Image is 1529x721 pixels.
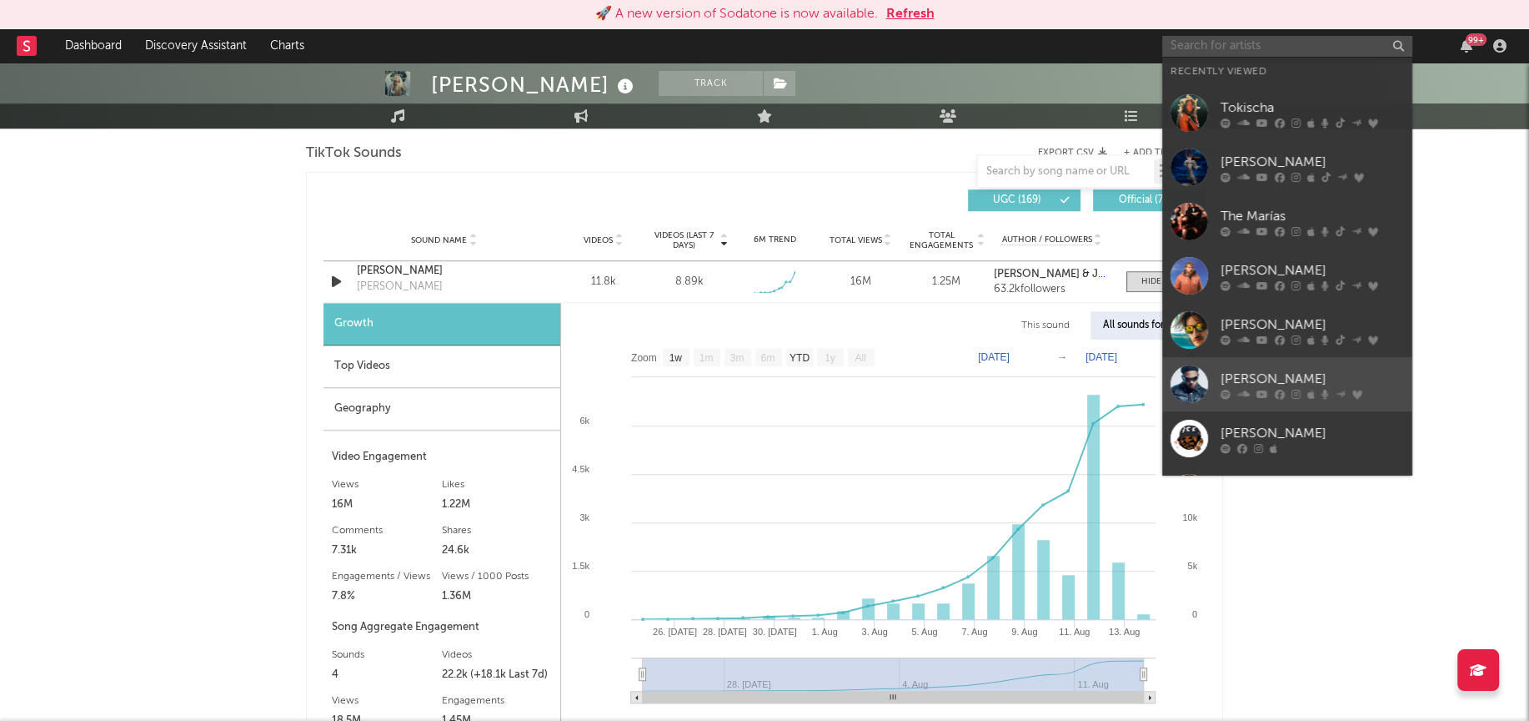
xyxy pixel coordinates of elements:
[825,352,835,364] text: 1y
[564,274,642,290] div: 11.8k
[1057,351,1067,363] text: →
[442,587,552,607] div: 1.36M
[258,29,316,63] a: Charts
[332,645,442,665] div: Sounds
[1466,33,1486,46] div: 99 +
[753,627,797,637] text: 30. [DATE]
[332,618,552,638] div: Song Aggregate Engagement
[653,627,697,637] text: 26. [DATE]
[994,269,1130,280] strong: [PERSON_NAME] & JQuiles
[579,512,589,522] text: 3k
[1038,148,1107,158] button: Export CSV
[572,561,589,571] text: 1.5k
[790,352,810,364] text: YTD
[332,495,442,515] div: 16M
[442,495,552,515] div: 1.22M
[736,234,814,246] div: 6M Trend
[442,541,552,561] div: 24.6k
[1162,357,1412,411] a: [PERSON_NAME]
[1001,234,1091,245] span: Author / Followers
[357,263,531,280] a: [PERSON_NAME]
[968,189,1080,211] button: UGC(169)
[332,447,552,467] div: Video Engagement
[1107,149,1223,158] button: + Add TikTok Sound
[978,165,1154,179] input: Search by song name or URL
[659,71,763,96] button: Track
[1162,140,1412,194] a: [PERSON_NAME]
[1461,39,1472,53] button: 99+
[1171,62,1404,82] div: Recently Viewed
[584,235,613,245] span: Videos
[979,195,1055,205] span: UGC ( 169 )
[323,303,560,345] div: Growth
[332,521,442,541] div: Comments
[133,29,258,63] a: Discovery Assistant
[1093,189,1206,211] button: Official(7)
[442,665,552,685] div: 22.2k (+18.1k Last 7d)
[1221,206,1404,226] div: The Marías
[631,352,657,364] text: Zoom
[1221,369,1404,389] div: [PERSON_NAME]
[442,645,552,665] div: Videos
[822,274,900,290] div: 16M
[911,627,937,637] text: 5. Aug
[1162,36,1412,57] input: Search for artists
[1221,315,1404,335] div: [PERSON_NAME]
[442,475,552,495] div: Likes
[411,235,467,245] span: Sound Name
[332,587,442,607] div: 7.8%
[1162,194,1412,249] a: The Marías
[908,274,985,290] div: 1.25M
[53,29,133,63] a: Dashboard
[332,541,442,561] div: 7.31k
[703,627,747,637] text: 28. [DATE]
[442,567,552,587] div: Views / 1000 Posts
[1162,249,1412,303] a: [PERSON_NAME]
[1059,627,1090,637] text: 11. Aug
[584,609,589,619] text: 0
[323,345,560,388] div: Top Videos
[1011,627,1037,637] text: 9. Aug
[332,665,442,685] div: 4
[572,464,589,474] text: 4.5k
[1221,423,1404,443] div: [PERSON_NAME]
[1090,311,1201,340] div: All sounds for song
[861,627,887,637] text: 3. Aug
[994,269,1110,280] a: [PERSON_NAME] & JQuiles
[1221,152,1404,172] div: [PERSON_NAME]
[994,284,1110,295] div: 63.2k followers
[1182,512,1197,522] text: 10k
[674,274,703,290] div: 8.89k
[1085,351,1117,363] text: [DATE]
[1104,195,1181,205] span: Official ( 7 )
[442,521,552,541] div: Shares
[1221,98,1404,118] div: Tokischa
[1162,303,1412,357] a: [PERSON_NAME]
[978,351,1010,363] text: [DATE]
[1162,86,1412,140] a: Tokischa
[357,279,443,295] div: [PERSON_NAME]
[1162,466,1412,520] a: De La Rose
[579,416,589,426] text: 6k
[1109,627,1140,637] text: 13. Aug
[1187,561,1197,571] text: 5k
[306,144,402,164] span: TikTok Sounds
[1221,260,1404,280] div: [PERSON_NAME]
[812,627,838,637] text: 1. Aug
[1192,609,1197,619] text: 0
[431,71,638,98] div: [PERSON_NAME]
[730,352,744,364] text: 3m
[595,4,878,24] div: 🚀 A new version of Sodatone is now available.
[886,4,935,24] button: Refresh
[1124,149,1223,158] button: + Add TikTok Sound
[669,352,683,364] text: 1w
[855,352,865,364] text: All
[1162,411,1412,466] a: [PERSON_NAME]
[442,691,552,711] div: Engagements
[961,627,987,637] text: 7. Aug
[332,691,442,711] div: Views
[332,475,442,495] div: Views
[830,235,882,245] span: Total Views
[908,230,975,250] span: Total Engagements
